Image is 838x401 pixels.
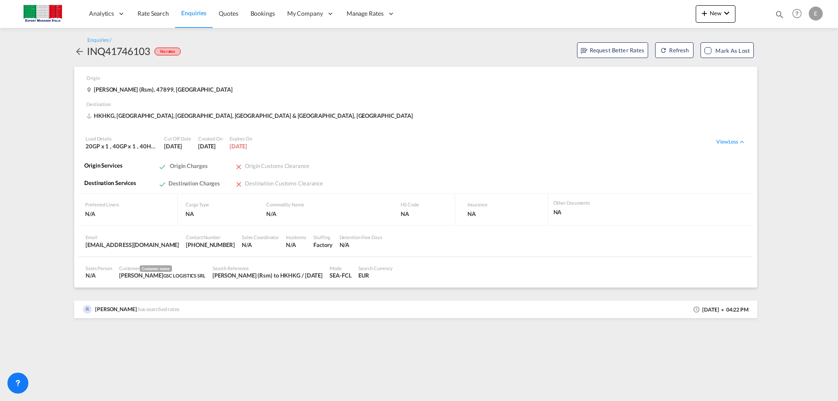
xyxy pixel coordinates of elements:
button: assets/icons/custom/RBR.svgRequest Better Rates [577,42,649,58]
div: [PERSON_NAME] (Rsm), 47899, [GEOGRAPHIC_DATA] [86,86,235,93]
div: N/A [86,271,112,279]
md-icon: icon-plus 400-fg [699,8,710,18]
button: Mark as Lost [701,42,754,58]
div: +393755196079 [186,241,235,249]
span: [PERSON_NAME] [95,306,137,312]
div: EUR [358,271,393,279]
div: Mark as Lost [715,46,750,55]
div: Search Reference [213,265,323,271]
span: has searched rates [138,306,182,312]
div: [PERSON_NAME] [119,271,206,279]
span: Origin Customs Clearance [245,162,309,169]
md-icon: icon-chevron-down [721,8,732,18]
span: HKHKG, [GEOGRAPHIC_DATA], [GEOGRAPHIC_DATA], [GEOGRAPHIC_DATA] & [GEOGRAPHIC_DATA], [GEOGRAPHIC_D... [86,112,415,120]
button: icon-plus 400-fgNewicon-chevron-down [696,5,735,23]
div: icon-magnify [775,10,784,23]
div: E [809,7,823,21]
div: Customer [119,265,206,272]
div: N/A [242,241,279,249]
div: Email [86,234,179,240]
div: Preferred Liners [85,201,177,208]
div: NA [467,210,488,218]
div: 28 Dec 2025 [230,142,252,150]
div: Falciano (Rsm) to HKHKG / 29 Sep 2025 [213,271,323,279]
span: Customer name [140,265,172,272]
md-icon: icon-close [235,161,243,172]
div: Detention Free Days [340,234,382,240]
div: Search Currency [358,265,393,271]
span: Bookings [251,10,275,17]
div: Stuffing [313,234,332,240]
div: INQ41746103 [87,44,150,58]
div: Help [790,6,809,22]
span: Request Better Rates [581,46,645,55]
span: New [699,10,732,17]
span: NA [553,209,562,216]
md-icon: assets/icons/custom/RBR.svg [581,48,587,54]
md-icon: icon-close [235,179,243,189]
div: Commodity Name [266,201,394,208]
span: Manage Rates [347,9,384,18]
span: GSC LOGISTICS SRL [163,273,206,278]
span: Enquiries [181,9,206,17]
span: Analytics [89,9,114,18]
md-icon: icon-refresh [660,47,667,54]
div: Other Documents [553,199,591,206]
div: Load Details [86,135,157,142]
md-icon: icon-checkbox-blank-circle [721,308,724,311]
div: Sales Person [86,265,112,271]
div: 29 Sep 2025 [198,142,223,150]
div: Incoterms [286,234,306,240]
div: SEA-FCL [330,271,351,279]
div: NA [401,210,447,218]
div: HS Code [401,201,447,208]
div: N/A [266,210,394,218]
span: Help [790,6,804,21]
button: icon-refreshRefresh [655,42,694,58]
md-checkbox: Mark as Lost [704,46,750,55]
div: Contact Number [186,234,235,240]
div: Cargo Type [185,201,259,208]
div: Sales Coordinator [242,234,279,240]
div: Destination [86,101,749,112]
span: Origin Charges [170,162,208,169]
span: Quotes [219,10,238,17]
div: [DATE] 04:22 PM [693,305,749,315]
span: Destination Charges [168,180,220,187]
div: Destination Services [81,175,155,193]
div: N/A [286,241,296,249]
div: Created On [198,135,223,142]
div: Mode [330,265,351,271]
img: 51022700b14f11efa3148557e262d94e.jpg [13,4,72,24]
span: N/A [85,210,95,217]
md-icon: icon-check [158,179,166,189]
md-icon: icon-clock [693,306,700,313]
div: Expires On [230,135,252,142]
div: NA [185,210,259,218]
md-icon: icon-magnify [775,10,784,19]
div: Insurance [467,201,488,208]
md-icon: icon-arrow-left [74,46,85,57]
div: Factory [313,241,332,249]
div: View Lessicon-chevron-down [716,138,746,146]
div: N/A [340,241,382,249]
div: Cut Off Date [164,135,191,142]
div: Enquiries / [87,37,111,44]
md-icon: icon-chevron-down [738,138,746,146]
div: Origin [86,75,749,86]
span: Rate Search [137,10,169,17]
div: No rates [155,48,181,56]
span: My Company [287,9,323,18]
div: icon-arrow-left [74,44,87,58]
div: 20GP x 1 , 40GP x 1 , 40HC x 1 [86,142,157,150]
img: GyUDgAAAAAZJREFUAwCHYLJq9a9qsAAAAABJRU5ErkJggg== [83,305,92,314]
md-icon: icon-check [158,161,166,172]
div: ranim.abdou@gsc-logistics.com [86,241,179,249]
div: 29 Sep 2025 [164,142,191,150]
span: Destination Customs Clearance [245,180,323,187]
div: Origin Services [81,158,155,175]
